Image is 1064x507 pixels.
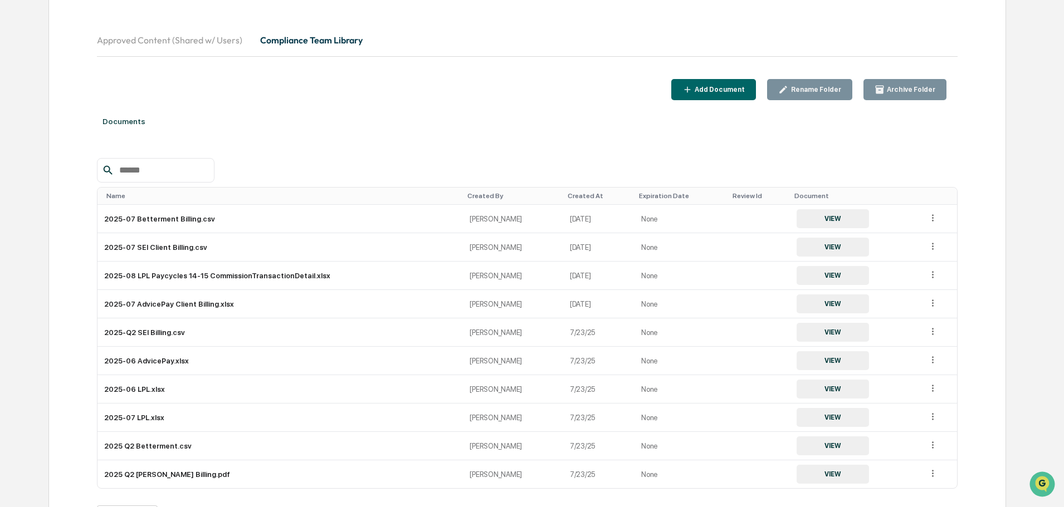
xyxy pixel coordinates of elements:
[635,403,728,432] td: None
[671,79,756,101] button: Add Document
[463,375,563,403] td: [PERSON_NAME]
[463,205,563,233] td: [PERSON_NAME]
[463,432,563,460] td: [PERSON_NAME]
[733,192,785,200] div: Toggle SortBy
[563,347,635,375] td: 7/23/25
[635,375,728,403] td: None
[92,140,138,151] span: Attestations
[463,318,563,347] td: [PERSON_NAME]
[463,460,563,488] td: [PERSON_NAME]
[11,23,203,41] p: How can we help?
[97,27,958,53] div: secondary tabs example
[563,375,635,403] td: 7/23/25
[22,161,70,173] span: Data Lookup
[568,192,630,200] div: Toggle SortBy
[111,189,135,197] span: Pylon
[189,88,203,102] button: Start new chat
[11,141,20,150] div: 🖐️
[463,347,563,375] td: [PERSON_NAME]
[692,86,745,93] div: Add Document
[563,403,635,432] td: 7/23/25
[797,266,869,285] button: VIEW
[463,233,563,262] td: [PERSON_NAME]
[97,460,463,488] td: 2025 Q2 [PERSON_NAME] Billing.pdf
[106,192,458,200] div: Toggle SortBy
[563,432,635,460] td: 7/23/25
[797,351,869,370] button: VIEW
[563,460,635,488] td: 7/23/25
[7,157,75,177] a: 🔎Data Lookup
[97,290,463,318] td: 2025-07 AdvicePay Client Billing.xlsx
[635,347,728,375] td: None
[97,375,463,403] td: 2025-06 LPL.xlsx
[97,27,251,53] button: Approved Content (Shared w/ Users)
[81,141,90,150] div: 🗄️
[563,290,635,318] td: [DATE]
[29,51,184,62] input: Clear
[797,408,869,427] button: VIEW
[635,290,728,318] td: None
[563,205,635,233] td: [DATE]
[789,86,841,93] div: Rename Folder
[797,209,869,228] button: VIEW
[97,233,463,262] td: 2025-07 SEI Client Billing.csv
[635,460,728,488] td: None
[22,140,72,151] span: Preclearance
[11,85,31,105] img: 1746055101610-c473b297-6a78-478c-a979-82029cc54cd1
[635,233,728,262] td: None
[563,262,635,290] td: [DATE]
[797,238,869,257] button: VIEW
[635,432,728,460] td: None
[7,136,76,156] a: 🖐️Preclearance
[97,318,463,347] td: 2025-Q2 SEI Billing.csv
[635,318,728,347] td: None
[97,432,463,460] td: 2025 Q2 Betterment.csv
[76,136,143,156] a: 🗄️Attestations
[885,86,935,93] div: Archive Folder
[797,294,869,313] button: VIEW
[797,380,869,398] button: VIEW
[38,85,183,96] div: Start new chat
[463,262,563,290] td: [PERSON_NAME]
[797,436,869,455] button: VIEW
[79,188,135,197] a: Powered byPylon
[97,262,463,290] td: 2025-08 LPL Paycycles 14-15 CommissionTransactionDetail.xlsx
[794,192,916,200] div: Toggle SortBy
[463,403,563,432] td: [PERSON_NAME]
[38,96,141,105] div: We're available if you need us!
[797,465,869,484] button: VIEW
[97,403,463,432] td: 2025-07 LPL.xlsx
[251,27,372,53] button: Compliance Team Library
[97,205,463,233] td: 2025-07 Betterment Billing.csv
[639,192,724,200] div: Toggle SortBy
[563,318,635,347] td: 7/23/25
[467,192,559,200] div: Toggle SortBy
[930,192,953,200] div: Toggle SortBy
[1028,470,1058,500] iframe: Open customer support
[11,163,20,171] div: 🔎
[563,233,635,262] td: [DATE]
[635,205,728,233] td: None
[635,262,728,290] td: None
[863,79,947,101] button: Archive Folder
[97,347,463,375] td: 2025-06 AdvicePay.xlsx
[463,290,563,318] td: [PERSON_NAME]
[97,106,958,137] div: Documents
[797,323,869,342] button: VIEW
[767,79,852,101] button: Rename Folder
